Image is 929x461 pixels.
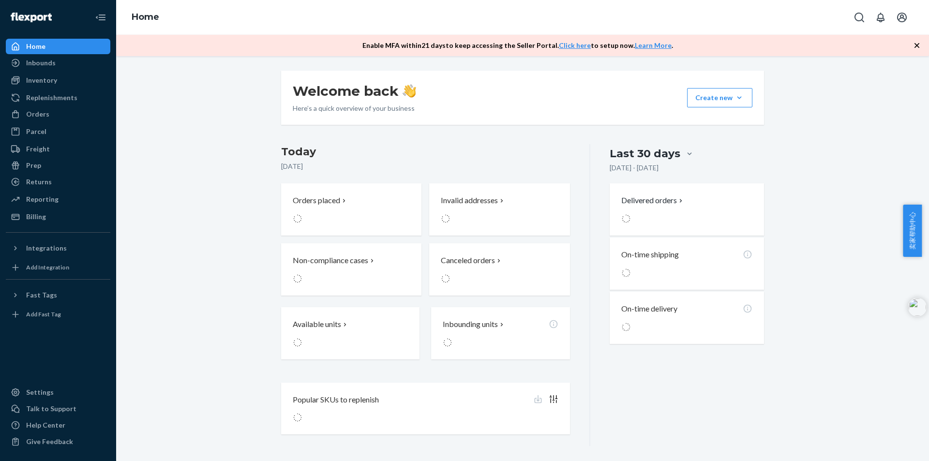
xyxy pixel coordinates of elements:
[26,161,41,170] div: Prep
[26,177,52,187] div: Returns
[26,75,57,85] div: Inventory
[26,127,46,136] div: Parcel
[26,263,69,271] div: Add Integration
[6,158,110,173] a: Prep
[26,420,65,430] div: Help Center
[6,55,110,71] a: Inbounds
[26,109,49,119] div: Orders
[26,42,45,51] div: Home
[293,255,368,266] p: Non-compliance cases
[6,401,110,416] a: Talk to Support
[6,192,110,207] a: Reporting
[26,437,73,446] div: Give Feedback
[362,41,673,50] p: Enable MFA within 21 days to keep accessing the Seller Portal. to setup now. .
[281,243,421,296] button: Non-compliance cases
[26,404,76,414] div: Talk to Support
[26,212,46,222] div: Billing
[635,41,672,49] a: Learn More
[621,195,685,206] button: Delivered orders
[441,255,495,266] p: Canceled orders
[6,39,110,54] a: Home
[429,183,569,236] button: Invalid addresses
[6,417,110,433] a: Help Center
[6,90,110,105] a: Replenishments
[293,195,340,206] p: Orders placed
[281,307,420,359] button: Available units
[6,307,110,322] a: Add Fast Tag
[26,310,61,318] div: Add Fast Tag
[26,243,67,253] div: Integrations
[6,240,110,256] button: Integrations
[429,243,569,296] button: Canceled orders
[610,163,659,173] p: [DATE] - [DATE]
[26,93,77,103] div: Replenishments
[293,82,416,100] h1: Welcome back
[26,58,56,68] div: Inbounds
[871,8,890,27] button: Open notifications
[441,195,498,206] p: Invalid addresses
[281,162,570,171] p: [DATE]
[6,141,110,157] a: Freight
[443,319,498,330] p: Inbounding units
[6,434,110,449] button: Give Feedback
[621,303,677,314] p: On-time delivery
[124,3,167,31] ol: breadcrumbs
[621,249,679,260] p: On-time shipping
[91,8,110,27] button: Close Navigation
[281,183,421,236] button: Orders placed
[11,13,52,22] img: Flexport logo
[431,307,569,359] button: Inbounding units
[132,12,159,22] a: Home
[26,387,54,397] div: Settings
[892,8,912,27] button: Open account menu
[850,8,869,27] button: Open Search Box
[6,124,110,139] a: Parcel
[6,287,110,303] button: Fast Tags
[6,73,110,88] a: Inventory
[6,209,110,224] a: Billing
[26,144,50,154] div: Freight
[6,260,110,275] a: Add Integration
[281,144,570,160] h3: Today
[293,394,379,405] p: Popular SKUs to replenish
[403,84,416,98] img: hand-wave emoji
[903,205,922,257] button: 卖家帮助中心
[687,88,752,107] button: Create new
[293,104,416,113] p: Here’s a quick overview of your business
[26,290,57,300] div: Fast Tags
[610,146,680,161] div: Last 30 days
[293,319,341,330] p: Available units
[559,41,591,49] a: Click here
[6,174,110,190] a: Returns
[26,194,59,204] div: Reporting
[6,106,110,122] a: Orders
[6,385,110,400] a: Settings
